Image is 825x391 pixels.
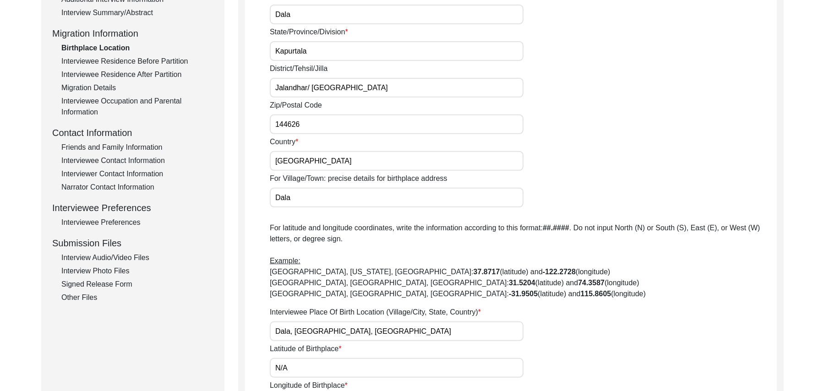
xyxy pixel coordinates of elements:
[270,343,342,354] label: Latitude of Birthplace
[61,292,213,303] div: Other Files
[61,43,213,54] div: Birthplace Location
[270,136,298,147] label: Country
[509,290,538,298] b: -31.9505
[61,82,213,93] div: Migration Details
[270,63,328,74] label: District/Tehsil/Jilla
[61,155,213,166] div: Interviewee Contact Information
[270,257,300,265] span: Example:
[543,268,576,276] b: -122.2728
[61,56,213,67] div: Interviewee Residence Before Partition
[52,126,213,140] div: Contact Information
[270,173,447,184] label: For Village/Town: precise details for birthplace address
[61,168,213,179] div: Interviewer Contact Information
[270,380,348,391] label: Longitude of Birthplace
[474,268,500,276] b: 37.8717
[270,307,481,318] label: Interviewee Place Of Birth Location (Village/City, State, Country)
[270,223,777,299] p: For latitude and longitude coordinates, write the information according to this format: . Do not ...
[580,290,611,298] b: 115.8605
[52,236,213,250] div: Submission Files
[61,69,213,80] div: Interviewee Residence After Partition
[61,279,213,290] div: Signed Release Form
[61,217,213,228] div: Interviewee Preferences
[52,27,213,40] div: Migration Information
[270,100,322,111] label: Zip/Postal Code
[509,279,535,287] b: 31.5204
[543,224,569,232] b: ##.####
[52,201,213,215] div: Interviewee Preferences
[578,279,605,287] b: 74.3587
[61,252,213,263] div: Interview Audio/Video Files
[270,27,348,38] label: State/Province/Division
[61,96,213,118] div: Interviewee Occupation and Parental Information
[61,142,213,153] div: Friends and Family Information
[61,182,213,193] div: Narrator Contact Information
[61,266,213,277] div: Interview Photo Files
[61,7,213,18] div: Interview Summary/Abstract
